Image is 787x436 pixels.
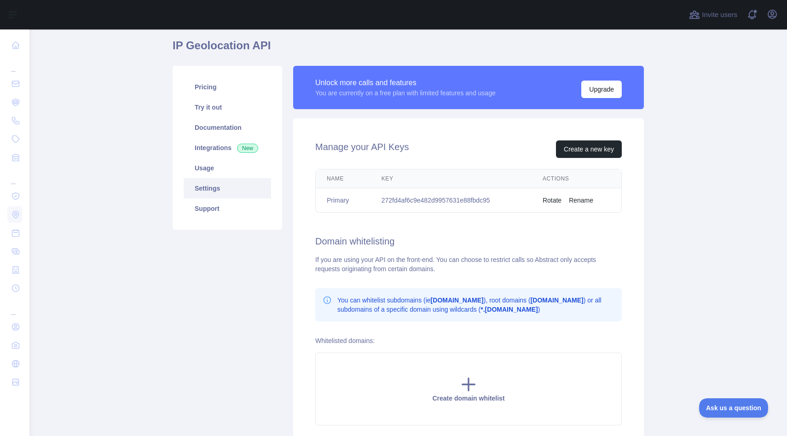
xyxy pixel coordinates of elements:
[699,398,769,418] iframe: Toggle Customer Support
[316,188,370,213] td: Primary
[184,138,271,158] a: Integrations New
[569,196,593,205] button: Rename
[431,296,484,304] b: [DOMAIN_NAME]
[370,169,532,188] th: Key
[184,158,271,178] a: Usage
[315,255,622,273] div: If you are using your API on the front-end. You can choose to restrict calls so Abstract only acc...
[432,395,504,402] span: Create domain whitelist
[315,235,622,248] h2: Domain whitelisting
[480,306,538,313] b: *.[DOMAIN_NAME]
[337,296,614,314] p: You can whitelist subdomains (ie ), root domains ( ) or all subdomains of a specific domain using...
[543,196,561,205] button: Rotate
[315,337,375,344] label: Whitelisted domains:
[173,38,644,60] h1: IP Geolocation API
[7,55,22,74] div: ...
[7,298,22,317] div: ...
[184,198,271,219] a: Support
[581,81,622,98] button: Upgrade
[184,77,271,97] a: Pricing
[370,188,532,213] td: 272fd4af6c9e482d9957631e88fbdc95
[184,97,271,117] a: Try it out
[687,7,739,22] button: Invite users
[531,296,584,304] b: [DOMAIN_NAME]
[315,77,496,88] div: Unlock more calls and features
[184,178,271,198] a: Settings
[532,169,621,188] th: Actions
[184,117,271,138] a: Documentation
[237,144,258,153] span: New
[315,140,409,158] h2: Manage your API Keys
[315,88,496,98] div: You are currently on a free plan with limited features and usage
[702,10,737,20] span: Invite users
[556,140,622,158] button: Create a new key
[316,169,370,188] th: Name
[7,168,22,186] div: ...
